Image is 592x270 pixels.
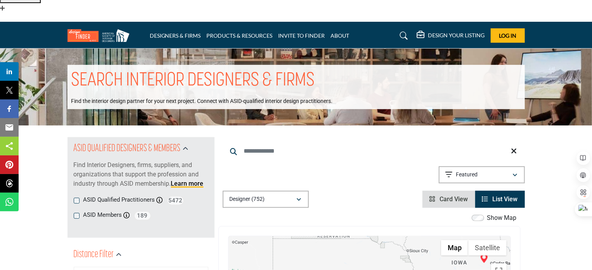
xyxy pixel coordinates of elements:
[331,32,350,39] a: ABOUT
[171,180,204,187] a: Learn more
[223,142,525,160] input: Search Keyword
[230,195,265,203] p: Designer (752)
[83,211,122,219] label: ASID Members
[417,31,485,40] div: DESIGN YOUR LISTING
[468,240,507,256] button: Show satellite imagery
[456,171,478,179] p: Featured
[134,211,151,221] span: 189
[279,32,325,39] a: INVITE TO FINDER
[150,32,201,39] a: DESIGNERS & FIRMS
[475,191,525,208] li: List View
[74,198,80,204] input: ASID Qualified Practitioners checkbox
[74,142,181,156] h2: ASID QUALIFIED DESIGNERS & MEMBERS
[428,32,485,39] h5: DESIGN YOUR LISTING
[71,69,315,93] h1: SEARCH INTERIOR DESIGNERS & FIRMS
[479,254,489,263] div: Christy Hodnefield (HQ)
[491,28,525,43] button: Log In
[493,195,518,203] span: List View
[167,196,184,206] span: 5472
[429,195,468,203] a: View Card
[74,160,208,188] p: Find Interior Designers, firms, suppliers, and organizations that support the profession and indu...
[392,30,413,42] a: Search
[74,248,114,262] h2: Distance Filter
[83,195,155,204] label: ASID Qualified Practitioners
[487,213,517,223] label: Show Map
[74,213,80,219] input: ASID Members checkbox
[441,240,468,256] button: Show street map
[223,191,309,208] button: Designer (752)
[207,32,273,39] a: PRODUCTS & RESOURCES
[482,195,518,203] a: View List
[68,29,133,42] img: Site Logo
[439,166,525,183] button: Featured
[71,98,333,105] p: Find the interior design partner for your next project. Connect with ASID-qualified interior desi...
[499,32,516,39] span: Log In
[440,195,468,203] span: Card View
[422,191,475,208] li: Card View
